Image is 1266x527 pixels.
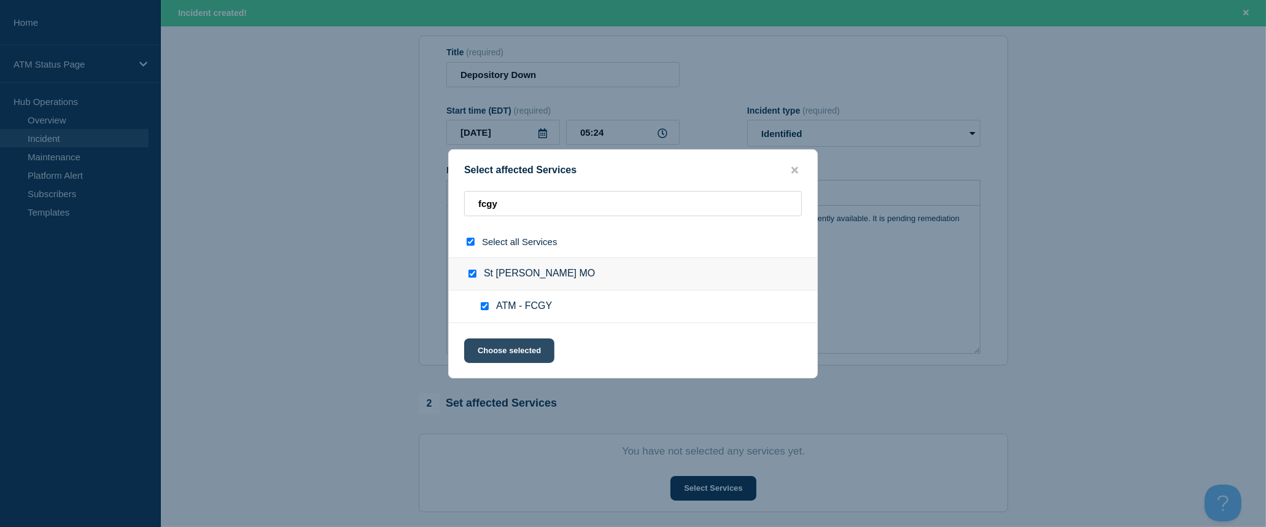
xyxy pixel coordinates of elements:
[464,191,802,216] input: Search
[481,302,489,310] input: ATM - FCGY checkbox
[496,300,552,313] span: ATM - FCGY
[449,165,817,176] div: Select affected Services
[482,236,557,247] span: Select all Services
[788,165,802,176] button: close button
[468,270,476,278] input: St Robert MO checkbox
[464,338,554,363] button: Choose selected
[449,257,817,291] div: St [PERSON_NAME] MO
[467,238,475,246] input: select all checkbox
